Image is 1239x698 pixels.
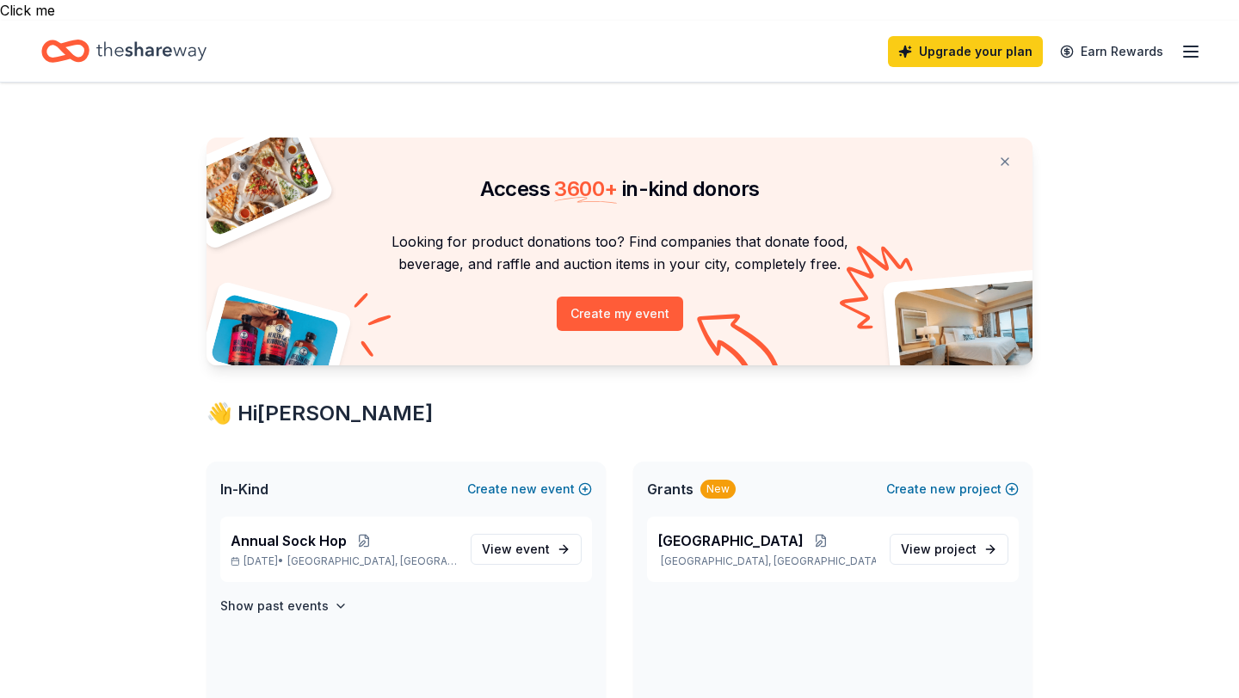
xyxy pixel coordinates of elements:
[227,230,1012,276] p: Looking for product donations too? Find companies that donate food, beverage, and raffle and auct...
[934,542,977,556] span: project
[657,530,804,551] span: [GEOGRAPHIC_DATA]
[647,479,693,499] span: Grants
[480,176,760,201] span: Access in-kind donors
[467,479,592,499] button: Createnewevent
[231,530,347,551] span: Annual Sock Hop
[886,479,1019,499] button: Createnewproject
[220,596,348,616] button: Show past events
[557,297,683,331] button: Create my event
[231,554,457,568] p: [DATE] •
[554,176,617,201] span: 3600 +
[700,480,736,499] div: New
[511,479,537,499] span: new
[41,31,206,71] a: Home
[220,479,268,499] span: In-Kind
[482,539,550,560] span: View
[657,554,876,568] p: [GEOGRAPHIC_DATA], [GEOGRAPHIC_DATA]
[188,127,322,237] img: Pizza
[220,596,329,616] h4: Show past events
[901,539,977,560] span: View
[1050,36,1174,67] a: Earn Rewards
[515,542,550,556] span: event
[287,554,457,568] span: [GEOGRAPHIC_DATA], [GEOGRAPHIC_DATA]
[471,534,582,565] a: View event
[888,36,1043,67] a: Upgrade your plan
[930,479,956,499] span: new
[697,314,783,378] img: Curvy arrow
[206,400,1032,427] div: 👋 Hi [PERSON_NAME]
[890,534,1008,565] a: View project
